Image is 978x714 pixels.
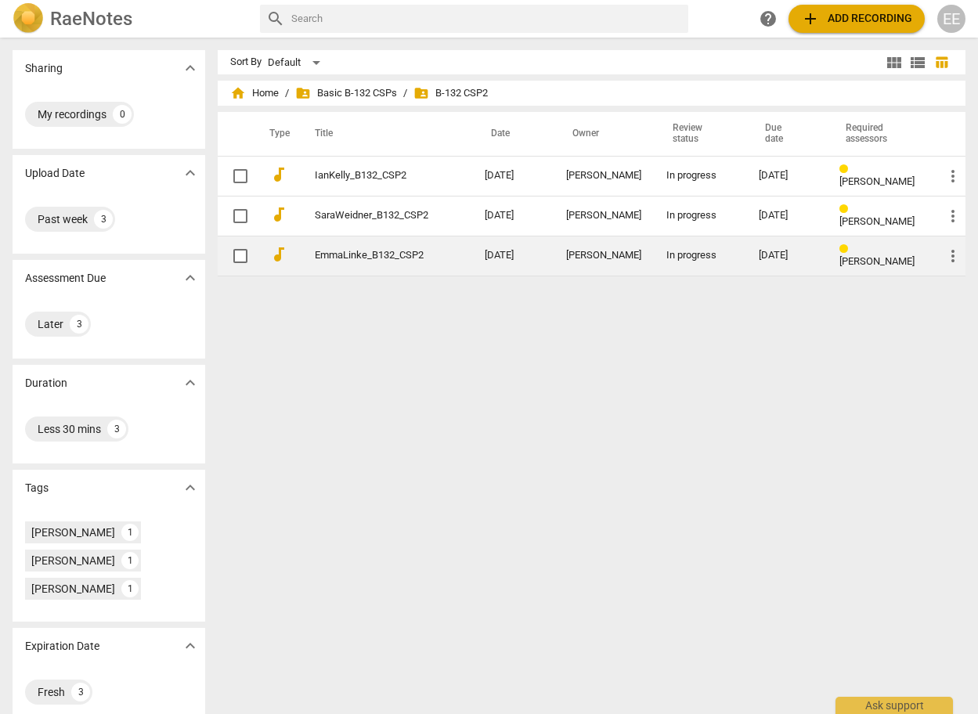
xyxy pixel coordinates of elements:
[25,270,106,287] p: Assessment Due
[121,524,139,541] div: 1
[94,210,113,229] div: 3
[179,161,202,185] button: Show more
[179,371,202,395] button: Show more
[566,250,641,261] div: [PERSON_NAME]
[882,51,906,74] button: Tile view
[929,51,953,74] button: Table view
[413,85,429,101] span: folder_shared
[25,375,67,391] p: Duration
[181,373,200,392] span: expand_more
[472,112,554,156] th: Date
[944,207,962,225] span: more_vert
[70,315,88,334] div: 3
[181,636,200,655] span: expand_more
[295,85,397,101] span: Basic B-132 CSPs
[179,56,202,80] button: Show more
[839,243,854,255] span: Review status: in progress
[121,552,139,569] div: 1
[25,165,85,182] p: Upload Date
[666,210,734,222] div: In progress
[937,5,965,33] button: EE
[38,421,101,437] div: Less 30 mins
[835,697,953,714] div: Ask support
[291,6,682,31] input: Search
[38,316,63,332] div: Later
[13,3,247,34] a: LogoRaeNotes
[25,638,99,654] p: Expiration Date
[801,9,820,28] span: add
[71,683,90,701] div: 3
[38,684,65,700] div: Fresh
[403,88,407,99] span: /
[285,88,289,99] span: /
[25,480,49,496] p: Tags
[230,85,246,101] span: home
[31,581,115,597] div: [PERSON_NAME]
[315,250,428,261] a: EmmaLinke_B132_CSP2
[944,167,962,186] span: more_vert
[759,250,814,261] div: [DATE]
[107,420,126,438] div: 3
[230,85,279,101] span: Home
[179,266,202,290] button: Show more
[181,164,200,182] span: expand_more
[839,255,915,267] span: [PERSON_NAME]
[906,51,929,74] button: List view
[179,634,202,658] button: Show more
[666,170,734,182] div: In progress
[31,553,115,568] div: [PERSON_NAME]
[31,525,115,540] div: [PERSON_NAME]
[25,60,63,77] p: Sharing
[269,245,288,264] span: audiotrack
[179,476,202,499] button: Show more
[754,5,782,33] a: Help
[269,165,288,184] span: audiotrack
[121,580,139,597] div: 1
[908,53,927,72] span: view_list
[839,175,915,187] span: [PERSON_NAME]
[666,250,734,261] div: In progress
[839,215,915,227] span: [PERSON_NAME]
[181,59,200,78] span: expand_more
[269,205,288,224] span: audiotrack
[38,211,88,227] div: Past week
[181,269,200,287] span: expand_more
[296,112,472,156] th: Title
[50,8,132,30] h2: RaeNotes
[257,112,296,156] th: Type
[230,56,262,68] div: Sort By
[266,9,285,28] span: search
[554,112,654,156] th: Owner
[746,112,827,156] th: Due date
[885,53,904,72] span: view_module
[268,50,326,75] div: Default
[934,55,949,70] span: table_chart
[38,106,106,122] div: My recordings
[566,170,641,182] div: [PERSON_NAME]
[181,478,200,497] span: expand_more
[789,5,925,33] button: Upload
[839,204,854,215] span: Review status: in progress
[759,170,814,182] div: [DATE]
[472,156,554,196] td: [DATE]
[839,164,854,175] span: Review status: in progress
[944,247,962,265] span: more_vert
[759,9,778,28] span: help
[827,112,931,156] th: Required assessors
[413,85,488,101] span: B-132 CSP2
[566,210,641,222] div: [PERSON_NAME]
[13,3,44,34] img: Logo
[113,105,132,124] div: 0
[801,9,912,28] span: Add recording
[315,210,428,222] a: SaraWeidner_B132_CSP2
[654,112,746,156] th: Review status
[759,210,814,222] div: [DATE]
[295,85,311,101] span: folder_shared
[472,196,554,236] td: [DATE]
[315,170,428,182] a: IanKelly_B132_CSP2
[472,236,554,276] td: [DATE]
